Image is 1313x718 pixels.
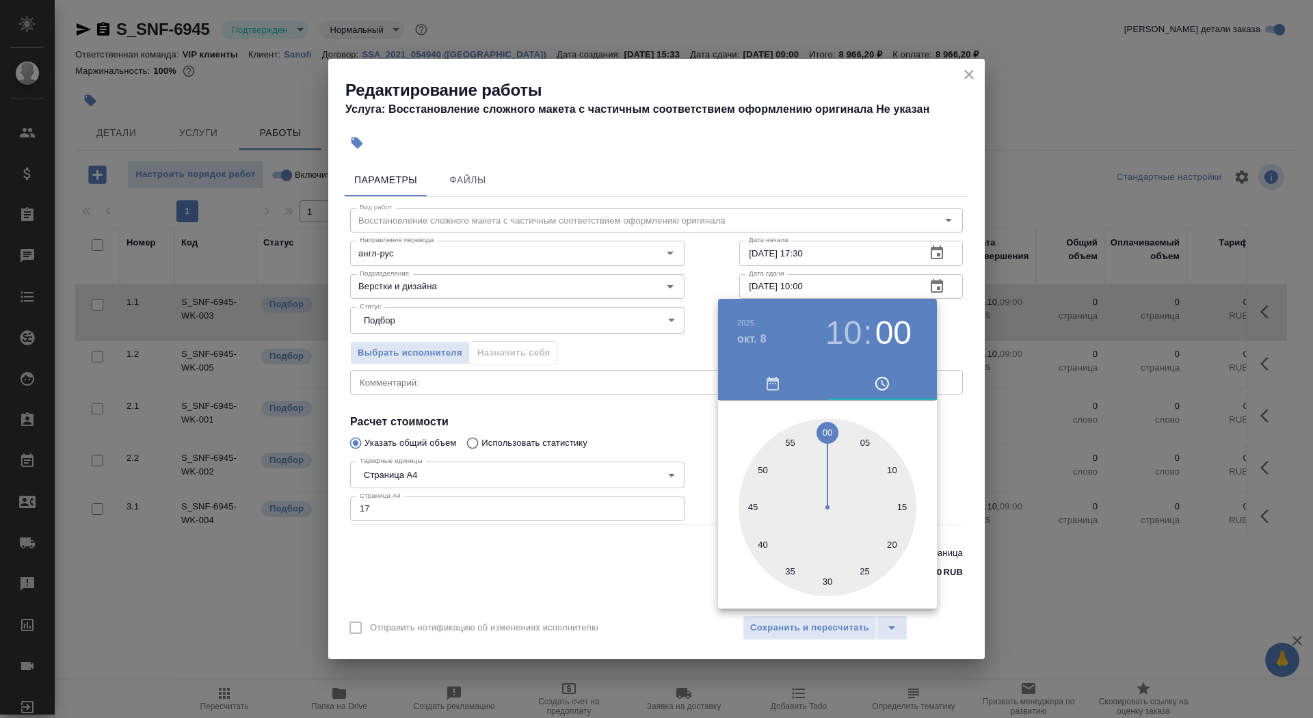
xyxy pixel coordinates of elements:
[737,331,767,347] button: окт. 8
[825,314,862,352] button: 10
[863,314,872,352] h3: :
[875,314,912,352] button: 00
[737,319,754,327] button: 2025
